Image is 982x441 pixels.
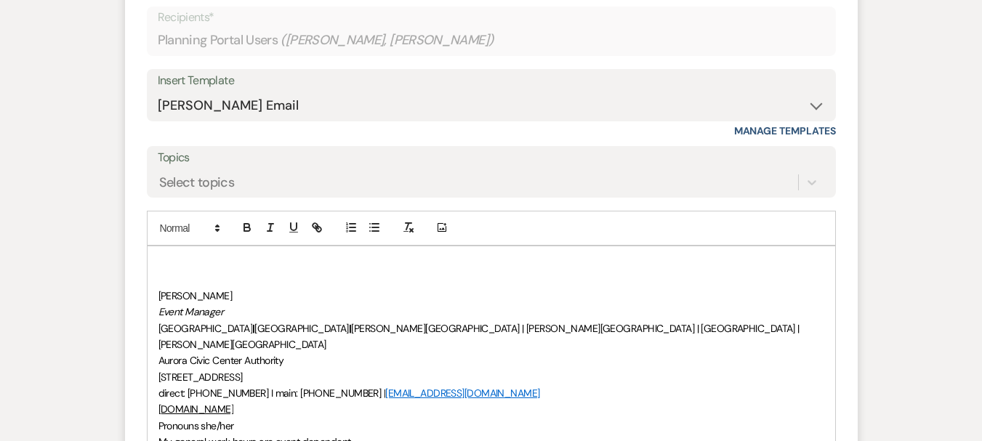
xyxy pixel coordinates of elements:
[158,387,386,400] span: direct: [PHONE_NUMBER] I main: [PHONE_NUMBER] |
[281,31,494,50] span: ( [PERSON_NAME], [PERSON_NAME] )
[385,387,539,400] a: [EMAIL_ADDRESS][DOMAIN_NAME]
[158,289,233,302] span: [PERSON_NAME]
[349,322,351,335] strong: |
[252,322,254,335] strong: |
[158,402,234,416] a: [DOMAIN_NAME]
[158,419,234,432] span: Pronouns she/her
[158,322,252,335] span: [GEOGRAPHIC_DATA]
[158,354,284,367] span: Aurora Civic Center Authority
[254,322,348,335] span: [GEOGRAPHIC_DATA]
[158,70,825,92] div: Insert Template
[158,147,825,169] label: Topics
[158,26,825,54] div: Planning Portal Users
[159,172,235,192] div: Select topics
[158,8,825,27] p: Recipients*
[158,371,243,384] span: [STREET_ADDRESS]
[158,305,224,318] em: Event Manager
[734,124,836,137] a: Manage Templates
[158,322,802,351] span: [PERSON_NAME][GEOGRAPHIC_DATA] | [PERSON_NAME][GEOGRAPHIC_DATA] | [GEOGRAPHIC_DATA] | [PERSON_NAM...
